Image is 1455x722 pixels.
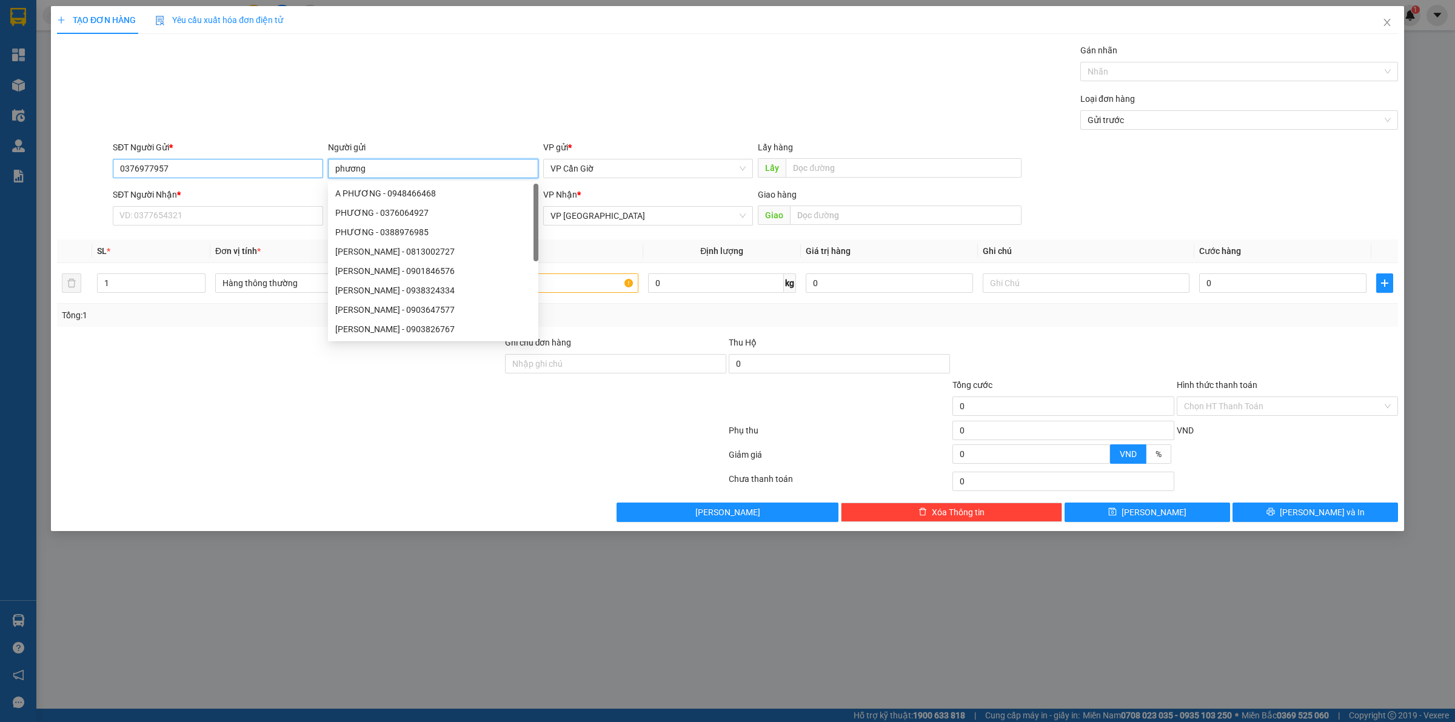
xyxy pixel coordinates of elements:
span: Increase Value [192,274,205,283]
span: down [195,284,202,292]
span: SL [97,246,107,256]
div: [PERSON_NAME] - 0903647577 [335,303,531,316]
span: VND [1177,426,1194,435]
span: Xóa Thông tin [932,506,985,519]
div: PHƯƠNG - 0388976985 [328,222,538,242]
div: Giảm giá [727,448,951,469]
span: % [1156,449,1162,459]
span: Giao hàng [758,190,797,199]
div: [PERSON_NAME] - 0938324334 [335,284,531,297]
span: Thu Hộ [729,338,757,347]
div: A PHƯƠNG - 0948466468 [328,184,538,203]
label: Loại đơn hàng [1080,94,1135,104]
span: Tổng cước [952,380,992,390]
span: Yêu cầu xuất hóa đơn điện tử [155,15,283,25]
span: [PERSON_NAME] và In [1280,506,1365,519]
div: SĐT Người Nhận [113,188,323,201]
span: VP Cần Giờ [550,159,746,178]
label: Hình thức thanh toán [1177,380,1257,390]
input: Dọc đường [786,158,1022,178]
span: Giá trị hàng [806,246,851,256]
div: [PERSON_NAME] - 0901846576 [335,264,531,278]
span: VND [1120,449,1137,459]
span: Định lượng [700,246,743,256]
div: PHƯƠNG - 0376064927 [328,203,538,222]
div: Chưa thanh toán [727,472,951,493]
input: 0 [806,273,973,293]
div: HỒNG PHƯƠNG - 0903647577 [328,300,538,319]
span: Lấy hàng [758,142,793,152]
div: VP gửi [543,141,754,154]
th: Ghi chú [978,239,1194,263]
div: A PHƯƠNG - 0948466468 [335,187,531,200]
button: deleteXóa Thông tin [841,503,1062,522]
span: VP Nhận [543,190,577,199]
span: Hàng thông thường [222,274,415,292]
span: [PERSON_NAME] [695,506,760,519]
label: Gán nhãn [1080,45,1117,55]
div: PHƯƠNG HẰNG - 0901846576 [328,261,538,281]
span: Decrease Value [1096,454,1109,463]
input: Dọc đường [790,206,1022,225]
div: [PERSON_NAME] - 0813002727 [335,245,531,258]
div: PHƯƠNG - 0388976985 [335,226,531,239]
span: Gửi trước [1088,111,1391,129]
div: Người gửi [328,141,538,154]
b: Thành Phúc Bus [15,78,61,135]
span: save [1108,507,1117,517]
div: PHƯƠNG LỘC - 0813002727 [328,242,538,261]
span: down [1100,455,1107,463]
span: delete [918,507,927,517]
button: Close [1370,6,1404,40]
span: close [1382,18,1392,27]
div: ANH PHƯƠNG - 0938324334 [328,281,538,300]
img: logo.jpg [15,15,76,76]
div: SĐT Người Gửi [113,141,323,154]
span: printer [1266,507,1275,517]
span: Cước hàng [1199,246,1241,256]
b: Gửi khách hàng [75,18,120,75]
span: Lấy [758,158,786,178]
label: Ghi chú đơn hàng [505,338,572,347]
span: up [1100,446,1107,453]
span: [PERSON_NAME] [1122,506,1186,519]
span: Giao [758,206,790,225]
span: VP Sài Gòn [550,207,746,225]
img: icon [155,16,165,25]
span: up [195,276,202,283]
input: Ghi Chú [983,273,1189,293]
span: TẠO ĐƠN HÀNG [57,15,136,25]
span: Increase Value [1096,445,1109,454]
span: plus [1377,278,1393,288]
input: Ghi chú đơn hàng [505,354,726,373]
button: delete [62,273,81,293]
span: plus [57,16,65,24]
button: save[PERSON_NAME] [1065,503,1230,522]
button: plus [1376,273,1393,293]
div: [PERSON_NAME] - 0903826767 [335,323,531,336]
div: Tổng: 1 [62,309,561,322]
button: printer[PERSON_NAME] và In [1233,503,1398,522]
span: Decrease Value [192,283,205,292]
span: kg [784,273,796,293]
div: PHƯƠNG - 0376064927 [335,206,531,219]
button: [PERSON_NAME] [617,503,838,522]
div: ANH PHƯƠNG - 0903826767 [328,319,538,339]
span: Đơn vị tính [215,246,261,256]
div: Phụ thu [727,424,951,445]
